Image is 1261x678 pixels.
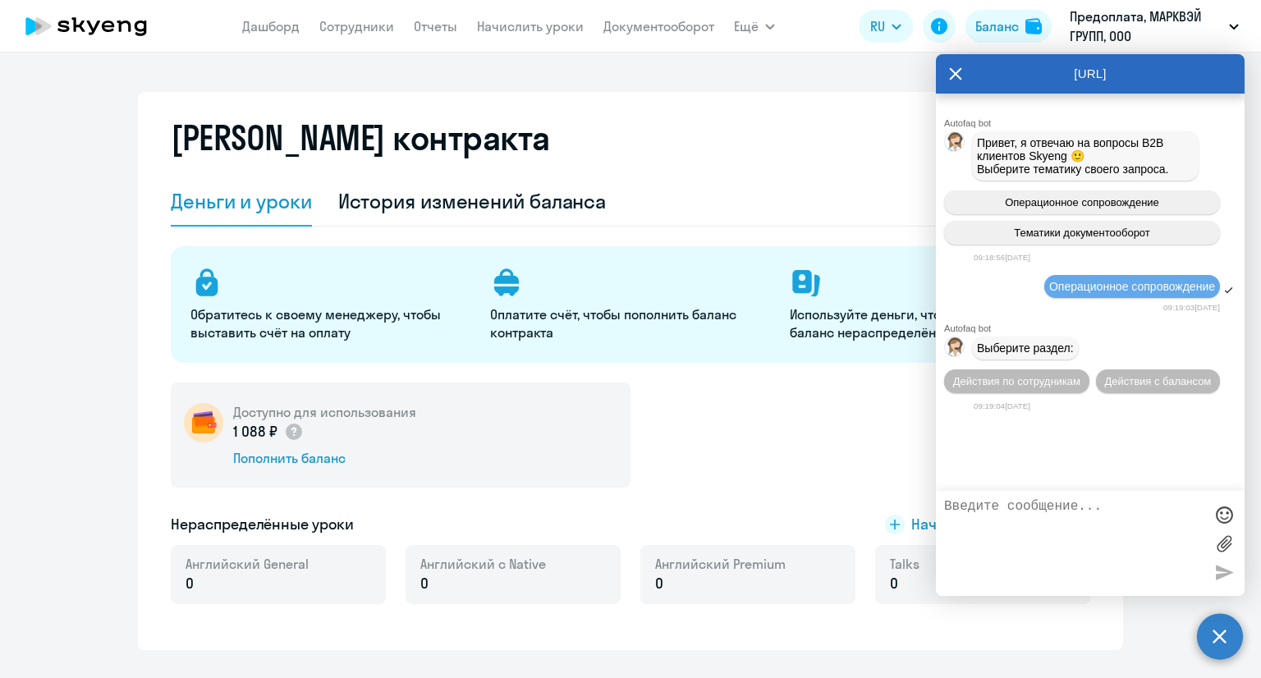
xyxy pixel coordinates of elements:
span: 0 [655,573,663,594]
h2: [PERSON_NAME] контракта [171,118,550,158]
button: RU [859,10,913,43]
button: Тематики документооборот [944,221,1220,245]
div: Autofaq bot [944,323,1245,333]
span: Начислить/списать уроки [911,514,1090,535]
div: История изменений баланса [338,188,607,214]
time: 09:19:04[DATE] [974,401,1030,410]
a: Документооборот [603,18,714,34]
time: 09:18:56[DATE] [974,253,1030,262]
img: bot avatar [945,337,965,361]
span: Привет, я отвечаю на вопросы B2B клиентов Skyeng 🙂 Выберите тематику своего запроса. [977,136,1169,176]
img: balance [1025,18,1042,34]
p: Оплатите счёт, чтобы пополнить баланс контракта [490,305,770,341]
h5: Доступно для использования [233,403,416,421]
a: Сотрудники [319,18,394,34]
span: 0 [420,573,429,594]
span: Английский General [186,555,309,573]
button: Операционное сопровождение [944,190,1220,214]
div: Пополнить баланс [233,449,416,467]
span: Тематики документооборот [1014,227,1150,239]
span: 0 [890,573,898,594]
time: 09:19:03[DATE] [1163,303,1220,312]
div: Autofaq bot [944,118,1245,128]
a: Отчеты [414,18,457,34]
button: Балансbalance [965,10,1052,43]
span: Действия с балансом [1104,375,1211,387]
span: Ещё [734,16,759,36]
span: Операционное сопровождение [1049,280,1215,293]
span: Выберите раздел: [977,341,1074,355]
span: Английский Premium [655,555,786,573]
img: bot avatar [945,132,965,156]
span: Talks [890,555,919,573]
button: Предоплата, МАРКВЭЙ ГРУПП, ООО [1062,7,1247,46]
span: Операционное сопровождение [1005,196,1159,208]
div: Деньги и уроки [171,188,312,214]
span: 0 [186,573,194,594]
p: 1 088 ₽ [233,421,304,442]
p: Предоплата, МАРКВЭЙ ГРУПП, ООО [1070,7,1222,46]
button: Ещё [734,10,775,43]
button: Действия по сотрудникам [944,369,1089,393]
h5: Нераспределённые уроки [171,514,354,535]
label: Лимит 10 файлов [1212,531,1236,556]
a: Дашборд [242,18,300,34]
img: wallet-circle.png [184,403,223,442]
a: Начислить уроки [477,18,584,34]
p: Используйте деньги, чтобы начислять на баланс нераспределённые уроки [790,305,1070,341]
button: Действия с балансом [1096,369,1220,393]
p: Обратитесь к своему менеджеру, чтобы выставить счёт на оплату [190,305,470,341]
span: Английский с Native [420,555,546,573]
div: Баланс [975,16,1019,36]
span: RU [870,16,885,36]
span: Действия по сотрудникам [953,375,1080,387]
